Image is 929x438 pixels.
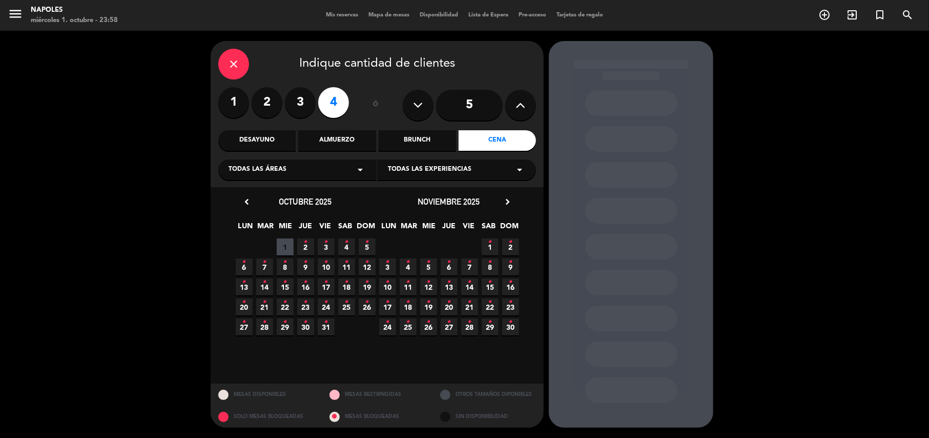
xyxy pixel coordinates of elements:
[218,87,249,118] label: 1
[304,294,307,310] i: •
[509,234,512,250] i: •
[211,406,322,428] div: SOLO MESAS BLOQUEADAS
[283,314,287,330] i: •
[241,196,252,207] i: chevron_left
[277,298,294,315] span: 22
[406,274,410,290] i: •
[420,298,437,315] span: 19
[427,254,430,270] i: •
[229,165,286,175] span: Todas las áreas
[379,130,456,151] div: Brunch
[236,298,253,315] span: 20
[447,294,451,310] i: •
[381,220,398,237] span: LUN
[513,164,526,176] i: arrow_drop_down
[277,278,294,295] span: 15
[386,254,389,270] i: •
[365,234,369,250] i: •
[318,258,335,275] span: 10
[488,294,492,310] i: •
[488,234,492,250] i: •
[304,234,307,250] i: •
[509,294,512,310] i: •
[441,318,458,335] span: 27
[513,12,551,18] span: Pre-acceso
[321,12,363,18] span: Mis reservas
[338,238,355,255] span: 4
[277,318,294,335] span: 29
[468,254,471,270] i: •
[482,238,499,255] span: 1
[297,298,314,315] span: 23
[277,238,294,255] span: 1
[345,274,348,290] i: •
[256,298,273,315] span: 21
[359,87,393,123] div: ó
[297,318,314,335] span: 30
[359,258,376,275] span: 12
[502,318,519,335] span: 30
[324,254,328,270] i: •
[324,314,328,330] i: •
[386,294,389,310] i: •
[482,278,499,295] span: 15
[461,220,478,237] span: VIE
[420,258,437,275] span: 5
[318,87,349,118] label: 4
[447,314,451,330] i: •
[324,234,328,250] i: •
[418,196,480,207] span: noviembre 2025
[338,278,355,295] span: 18
[427,274,430,290] i: •
[461,278,478,295] span: 14
[304,274,307,290] i: •
[283,254,287,270] i: •
[502,258,519,275] span: 9
[441,258,458,275] span: 6
[441,220,458,237] span: JUE
[324,294,328,310] i: •
[236,318,253,335] span: 27
[379,318,396,335] span: 24
[218,49,536,79] div: Indique cantidad de clientes
[401,220,418,237] span: MAR
[432,384,544,406] div: OTROS TAMAÑOS DIPONIBLES
[482,318,499,335] span: 29
[357,220,374,237] span: DOM
[509,314,512,330] i: •
[502,238,519,255] span: 2
[236,278,253,295] span: 13
[488,314,492,330] i: •
[31,15,118,26] div: miércoles 1. octubre - 23:58
[400,258,417,275] span: 4
[228,58,240,70] i: close
[252,87,282,118] label: 2
[318,298,335,315] span: 24
[386,314,389,330] i: •
[406,314,410,330] i: •
[459,130,536,151] div: Cena
[468,294,471,310] i: •
[304,254,307,270] i: •
[318,238,335,255] span: 3
[297,278,314,295] span: 16
[379,298,396,315] span: 17
[461,298,478,315] span: 21
[482,258,499,275] span: 8
[345,254,348,270] i: •
[337,220,354,237] span: SAB
[359,238,376,255] span: 5
[257,220,274,237] span: MAR
[298,130,376,151] div: Almuerzo
[338,258,355,275] span: 11
[338,298,355,315] span: 25
[242,274,246,290] i: •
[256,258,273,275] span: 7
[501,220,518,237] span: DOM
[502,278,519,295] span: 16
[818,9,831,21] i: add_circle_outline
[297,238,314,255] span: 2
[379,278,396,295] span: 10
[461,318,478,335] span: 28
[359,278,376,295] span: 19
